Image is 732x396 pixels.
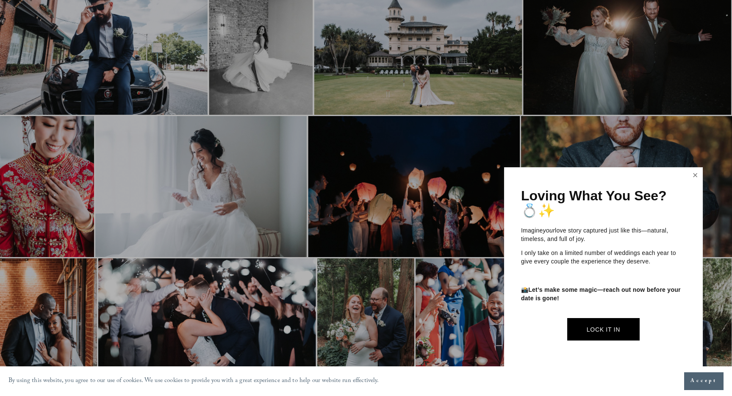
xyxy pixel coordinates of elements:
p: I only take on a limited number of weddings each year to give every couple the experience they de... [521,249,686,266]
button: Accept [684,372,724,390]
em: your [543,227,555,234]
p: By using this website, you agree to our use of cookies. We use cookies to provide you with a grea... [8,375,379,388]
h1: Loving What You See? 💍✨ [521,188,686,218]
p: 📸 [521,286,686,302]
p: Imagine love story captured just like this—natural, timeless, and full of joy. [521,227,686,243]
a: Close [689,169,701,182]
a: Lock It In [567,318,640,341]
span: Accept [690,377,717,385]
strong: Let’s make some magic—reach out now before your date is gone! [521,286,682,302]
